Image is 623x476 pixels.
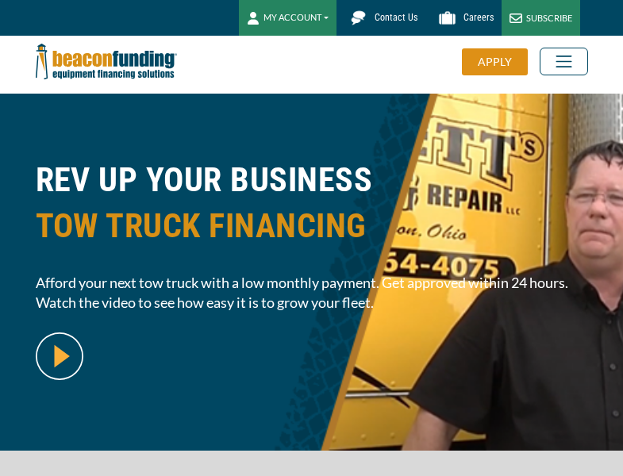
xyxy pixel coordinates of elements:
a: Careers [425,4,502,32]
img: Beacon Funding Corporation logo [36,36,177,87]
img: Beacon Funding chat [344,4,372,32]
button: Toggle navigation [540,48,588,75]
div: APPLY [462,48,528,75]
a: APPLY [462,48,540,75]
img: video modal pop-up play button [36,332,83,380]
img: Beacon Funding Careers [433,4,461,32]
span: Afford your next tow truck with a low monthly payment. Get approved within 24 hours. Watch the vi... [36,273,588,313]
span: TOW TRUCK FINANCING [36,203,588,249]
a: Contact Us [336,4,425,32]
span: Contact Us [375,12,417,23]
span: Careers [463,12,494,23]
h1: REV UP YOUR BUSINESS [36,157,588,261]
